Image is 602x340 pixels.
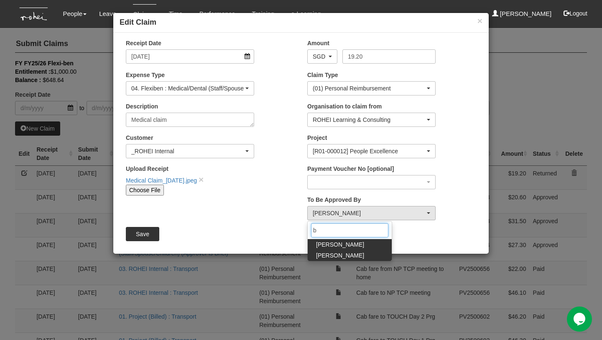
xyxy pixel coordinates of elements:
[313,209,425,217] div: [PERSON_NAME]
[126,144,254,158] button: _ROHEI Internal
[313,147,425,155] div: [R01-000012] People Excellence
[307,102,382,111] label: Organisation to claim from
[307,71,338,79] label: Claim Type
[126,71,165,79] label: Expense Type
[307,144,436,158] button: [R01-000012] People Excellence
[126,165,168,173] label: Upload Receipt
[126,102,158,111] label: Description
[131,147,244,155] div: _ROHEI Internal
[131,84,244,93] div: 04. Flexiben : Medical/Dental (Staff/Spouse/Children) (Approver is Bhel)
[199,175,204,184] a: close
[307,113,436,127] button: ROHEI Learning & Consulting
[307,81,436,95] button: (01) Personal Reimbursement
[126,177,197,184] a: Medical Claim_[DATE].jpeg
[567,307,594,332] iframe: chat widget
[311,223,388,237] input: Search
[307,165,394,173] label: Payment Voucher No [optional]
[316,251,364,260] span: [PERSON_NAME]
[307,196,361,204] label: To Be Approved By
[313,84,425,93] div: (01) Personal Reimbursement
[120,18,156,26] b: Edit Claim
[307,39,329,47] label: Amount
[307,206,436,220] button: Amanda Ho
[477,16,482,25] button: ×
[126,81,254,95] button: 04. Flexiben : Medical/Dental (Staff/Spouse/Children) (Approver is Bhel)
[126,113,254,127] textarea: Medical claim
[313,116,425,124] div: ROHEI Learning & Consulting
[307,49,337,64] button: SGD
[307,134,327,142] label: Project
[126,49,254,64] input: d/m/yyyy
[126,39,161,47] label: Receipt Date
[313,52,327,61] div: SGD
[126,227,159,241] input: Save
[316,240,364,249] span: [PERSON_NAME]
[126,185,164,196] input: Choose File
[126,134,153,142] label: Customer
